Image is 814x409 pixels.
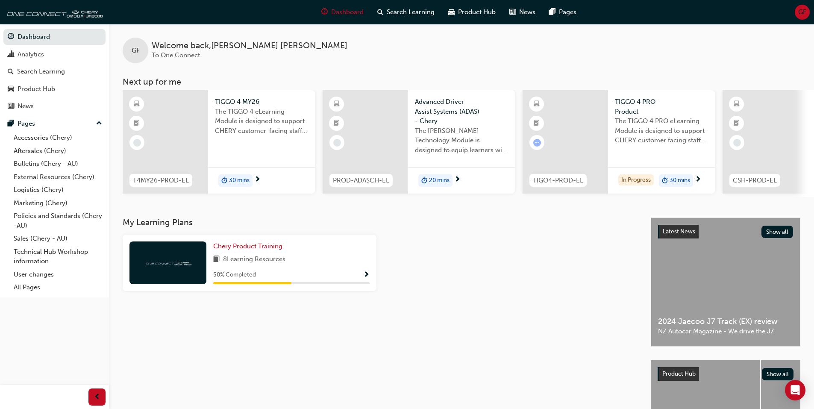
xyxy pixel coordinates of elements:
span: CSH-PROD-EL [733,176,777,185]
span: news-icon [8,103,14,110]
a: Accessories (Chery) [10,131,106,144]
a: News [3,98,106,114]
span: TIGGO 4 PRO - Product [615,97,708,116]
a: User changes [10,268,106,281]
a: All Pages [10,281,106,294]
a: guage-iconDashboard [314,3,370,21]
div: Pages [18,119,35,129]
span: PROD-ADASCH-EL [333,176,389,185]
div: Search Learning [17,67,65,77]
span: booktick-icon [134,118,140,129]
button: Show Progress [363,270,370,280]
span: learningResourceType_ELEARNING-icon [134,99,140,110]
span: learningResourceType_ELEARNING-icon [534,99,540,110]
div: Analytics [18,50,44,59]
span: The [PERSON_NAME] Technology Module is designed to equip learners with essential knowledge about ... [415,126,508,155]
span: To One Connect [152,51,200,59]
span: booktick-icon [334,118,340,129]
span: learningResourceType_ELEARNING-icon [734,99,740,110]
a: Bulletins (Chery - AU) [10,157,106,171]
span: book-icon [213,254,220,265]
a: Analytics [3,47,106,62]
span: duration-icon [662,175,668,186]
span: booktick-icon [534,118,540,129]
a: Product HubShow all [658,367,793,381]
a: search-iconSearch Learning [370,3,441,21]
div: News [18,101,34,111]
a: Marketing (Chery) [10,197,106,210]
span: duration-icon [221,175,227,186]
span: 50 % Completed [213,270,256,280]
span: duration-icon [421,175,427,186]
h3: Next up for me [109,77,814,87]
span: learningResourceType_ELEARNING-icon [334,99,340,110]
span: Latest News [663,228,695,235]
div: Open Intercom Messenger [785,380,805,400]
img: oneconnect [4,3,103,21]
span: Advanced Driver Assist Systems (ADAS) - Chery [415,97,508,126]
span: 20 mins [429,176,450,185]
span: NZ Autocar Magazine - We drive the J7. [658,327,793,336]
button: Pages [3,116,106,132]
span: 30 mins [670,176,690,185]
button: DashboardAnalyticsSearch LearningProduct HubNews [3,27,106,116]
a: External Resources (Chery) [10,171,106,184]
span: The TIGGO 4 eLearning Module is designed to support CHERY customer-facing staff with the product ... [215,107,308,136]
span: Welcome back , [PERSON_NAME] [PERSON_NAME] [152,41,347,51]
span: next-icon [254,176,261,184]
a: PROD-ADASCH-ELAdvanced Driver Assist Systems (ADAS) - CheryThe [PERSON_NAME] Technology Module is... [323,90,515,194]
span: TIGGO 4 MY26 [215,97,308,107]
span: search-icon [377,7,383,18]
span: prev-icon [94,392,100,403]
button: GF [795,5,810,20]
span: guage-icon [321,7,328,18]
span: Search Learning [387,7,435,17]
span: learningRecordVerb_NONE-icon [333,139,341,147]
span: 8 Learning Resources [223,254,285,265]
a: news-iconNews [503,3,542,21]
span: 30 mins [229,176,250,185]
span: learningRecordVerb_NONE-icon [133,139,141,147]
span: TIGO4-PROD-EL [533,176,583,185]
span: Chery Product Training [213,242,282,250]
span: 2024 Jaecoo J7 Track (EX) review [658,317,793,327]
span: up-icon [96,118,102,129]
div: In Progress [618,174,654,186]
a: car-iconProduct Hub [441,3,503,21]
a: Latest NewsShow all2024 Jaecoo J7 Track (EX) reviewNZ Autocar Magazine - We drive the J7. [651,218,800,347]
span: news-icon [509,7,516,18]
h3: My Learning Plans [123,218,637,227]
span: learningRecordVerb_ATTEMPT-icon [533,139,541,147]
a: Latest NewsShow all [658,225,793,238]
span: next-icon [454,176,461,184]
span: learningRecordVerb_NONE-icon [733,139,741,147]
span: Dashboard [331,7,364,17]
a: Logistics (Chery) [10,183,106,197]
span: pages-icon [549,7,555,18]
span: Product Hub [662,370,696,377]
span: pages-icon [8,120,14,128]
a: Product Hub [3,81,106,97]
span: News [519,7,535,17]
a: Dashboard [3,29,106,45]
a: Aftersales (Chery) [10,144,106,158]
a: pages-iconPages [542,3,583,21]
span: car-icon [448,7,455,18]
img: oneconnect [144,259,191,267]
a: Policies and Standards (Chery -AU) [10,209,106,232]
span: GF [798,7,806,17]
a: Search Learning [3,64,106,79]
span: next-icon [695,176,701,184]
div: Product Hub [18,84,55,94]
a: Chery Product Training [213,241,286,251]
a: T4MY26-PROD-ELTIGGO 4 MY26The TIGGO 4 eLearning Module is designed to support CHERY customer-faci... [123,90,315,194]
span: car-icon [8,85,14,93]
span: guage-icon [8,33,14,41]
span: T4MY26-PROD-EL [133,176,189,185]
span: search-icon [8,68,14,76]
span: chart-icon [8,51,14,59]
span: booktick-icon [734,118,740,129]
span: GF [132,46,140,56]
